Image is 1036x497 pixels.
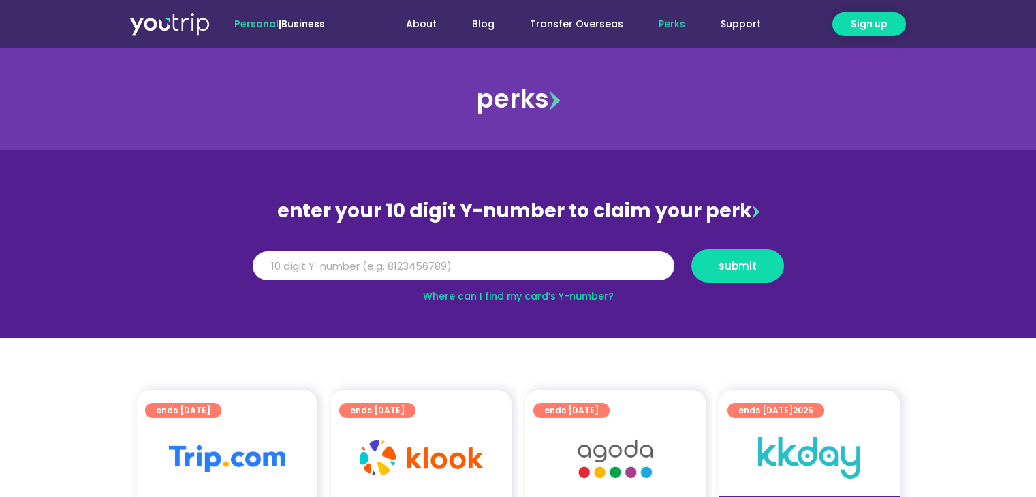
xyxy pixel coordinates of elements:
a: ends [DATE]2025 [727,403,824,418]
a: ends [DATE] [533,403,610,418]
span: Sign up [851,17,888,31]
nav: Menu [362,12,779,37]
a: Sign up [832,12,906,36]
button: submit [691,249,784,283]
a: Perks [641,12,703,37]
span: ends [DATE] [544,403,599,418]
span: ends [DATE] [738,403,813,418]
span: ends [DATE] [350,403,405,418]
div: enter your 10 digit Y-number to claim your perk [246,193,791,229]
a: Blog [454,12,512,37]
a: Support [703,12,779,37]
a: Where can I find my card’s Y-number? [423,289,614,303]
a: Business [281,17,325,31]
form: Y Number [253,249,784,293]
span: | [234,17,325,31]
span: 2025 [793,404,813,416]
span: submit [719,261,757,271]
span: Personal [234,17,279,31]
a: ends [DATE] [339,403,415,418]
a: ends [DATE] [145,403,221,418]
input: 10 digit Y-number (e.g. 8123456789) [253,251,674,281]
a: About [388,12,454,37]
a: Transfer Overseas [512,12,641,37]
span: ends [DATE] [156,403,210,418]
